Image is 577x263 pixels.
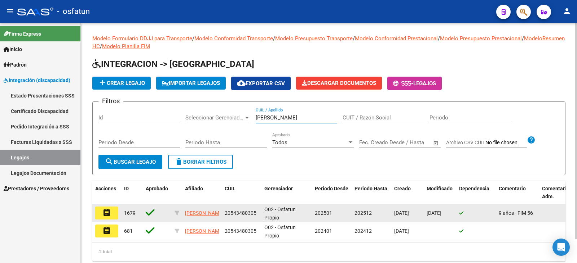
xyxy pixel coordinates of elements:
span: 202412 [354,228,372,234]
span: 20543480305 [225,228,256,234]
span: Firma Express [4,30,41,38]
button: -Legajos [387,77,442,90]
span: 202401 [315,228,332,234]
span: [PERSON_NAME] [185,228,224,234]
button: IMPORTAR LEGAJOS [156,77,226,90]
span: CUIL [225,186,235,191]
datatable-header-cell: Gerenciador [261,181,312,205]
span: Afiliado [185,186,203,191]
span: Borrar Filtros [175,159,226,165]
div: 2 total [92,243,565,261]
span: Aprobado [146,186,168,191]
span: Creado [394,186,411,191]
h3: Filtros [98,96,123,106]
span: Todos [272,139,287,146]
mat-icon: assignment [102,208,111,217]
span: Modificado [427,186,453,191]
span: Periodo Hasta [354,186,387,191]
a: Modelo Planilla FIM [102,43,150,50]
span: 20543480305 [225,210,256,216]
a: Modelo Formulario DDJJ para Transporte [92,35,192,42]
a: Modelo Presupuesto Prestacional [440,35,522,42]
span: O02 - Osfatun Propio [264,207,296,221]
mat-icon: menu [6,7,14,15]
datatable-header-cell: Afiliado [182,181,222,205]
span: - osfatun [57,4,90,19]
button: Exportar CSV [231,77,291,90]
span: Integración (discapacidad) [4,76,70,84]
a: Modelo Conformidad Prestacional [355,35,438,42]
span: Seleccionar Gerenciador [185,114,244,121]
span: Periodo Desde [315,186,348,191]
mat-icon: cloud_download [237,79,246,87]
button: Crear Legajo [92,77,151,90]
span: 1679 [124,210,136,216]
mat-icon: search [105,157,114,166]
span: 681 [124,228,133,234]
span: O02 - Osfatun Propio [264,225,296,239]
span: 202512 [354,210,372,216]
span: Crear Legajo [98,80,145,86]
span: IMPORTAR LEGAJOS [162,80,220,86]
div: Open Intercom Messenger [552,239,570,256]
span: [DATE] [427,210,441,216]
button: Open calendar [432,139,440,147]
datatable-header-cell: CUIL [222,181,261,205]
span: INTEGRACION -> [GEOGRAPHIC_DATA] [92,59,254,69]
button: Buscar Legajo [98,155,162,169]
datatable-header-cell: Aprobado [143,181,172,205]
span: 9 años - FIM 56 [499,210,533,216]
datatable-header-cell: Acciones [92,181,121,205]
datatable-header-cell: ID [121,181,143,205]
span: [DATE] [394,210,409,216]
span: Exportar CSV [237,80,285,87]
span: Inicio [4,45,22,53]
span: Prestadores / Proveedores [4,185,69,192]
button: Borrar Filtros [168,155,233,169]
mat-icon: add [98,78,107,87]
span: Comentario [499,186,526,191]
span: Comentario Adm. [542,186,569,200]
datatable-header-cell: Comentario [496,181,539,205]
mat-icon: person [563,7,571,15]
span: [DATE] [394,228,409,234]
datatable-header-cell: Creado [391,181,424,205]
span: Acciones [95,186,116,191]
span: Descargar Documentos [302,80,376,86]
input: Fecha inicio [359,139,388,146]
span: Archivo CSV CUIL [446,140,485,145]
button: Descargar Documentos [296,77,382,90]
datatable-header-cell: Periodo Hasta [352,181,391,205]
span: [PERSON_NAME] [185,210,224,216]
input: Archivo CSV CUIL [485,140,527,146]
mat-icon: assignment [102,226,111,235]
div: / / / / / / [92,35,565,261]
a: Modelo Conformidad Transporte [194,35,273,42]
mat-icon: help [527,136,536,144]
span: Dependencia [459,186,489,191]
datatable-header-cell: Periodo Desde [312,181,352,205]
input: Fecha fin [395,139,430,146]
span: Buscar Legajo [105,159,156,165]
span: Padrón [4,61,27,69]
span: - [393,80,413,87]
datatable-header-cell: Modificado [424,181,456,205]
datatable-header-cell: Dependencia [456,181,496,205]
span: Gerenciador [264,186,293,191]
span: 202501 [315,210,332,216]
span: ID [124,186,129,191]
mat-icon: delete [175,157,183,166]
span: Legajos [413,80,436,87]
a: Modelo Presupuesto Transporte [275,35,353,42]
